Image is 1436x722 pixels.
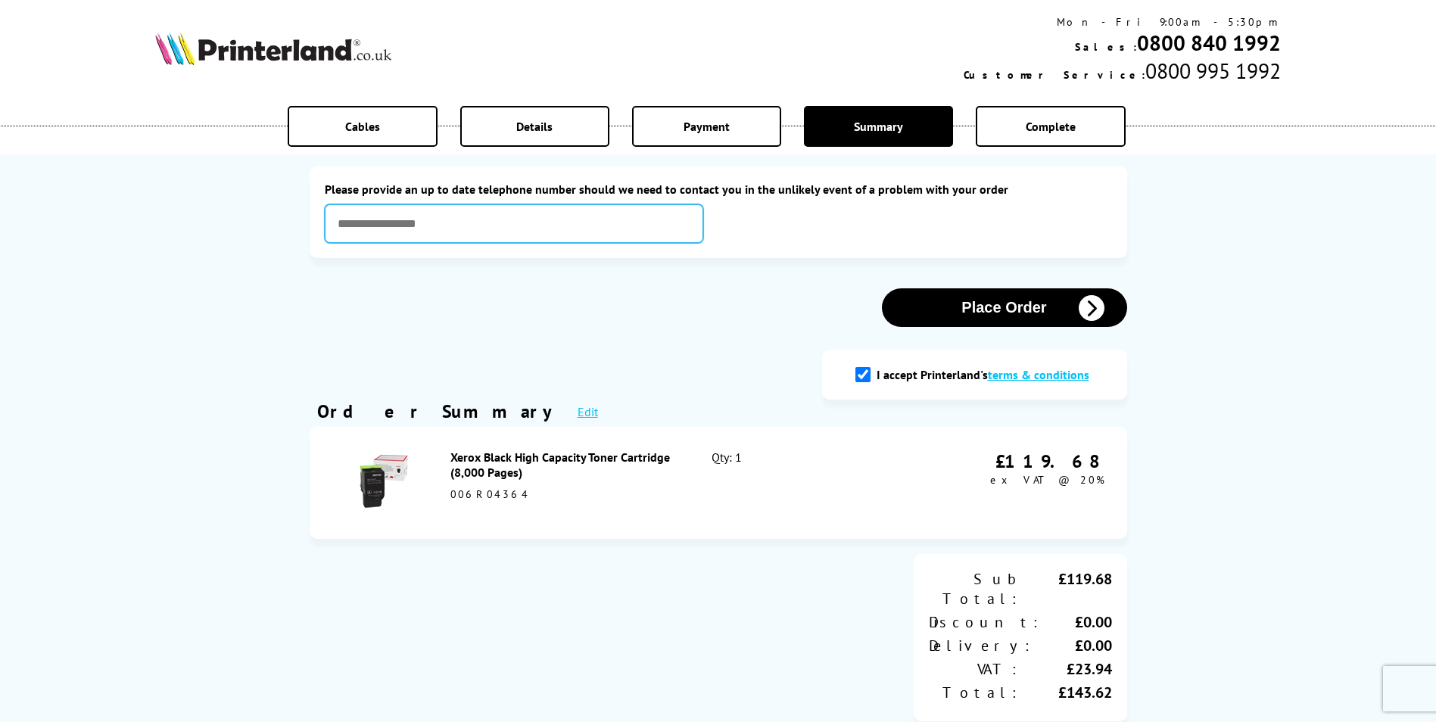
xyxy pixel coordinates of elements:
[929,683,1020,702] div: Total:
[1137,29,1281,57] a: 0800 840 1992
[964,15,1281,29] div: Mon - Fri 9:00am - 5:30pm
[684,119,730,134] span: Payment
[1042,612,1112,632] div: £0.00
[1145,57,1281,85] span: 0800 995 1992
[854,119,903,134] span: Summary
[450,487,679,501] div: 006R04364
[929,659,1020,679] div: VAT:
[988,367,1089,382] a: modal_tc
[345,119,380,134] span: Cables
[877,367,1097,382] label: I accept Printerland's
[1075,40,1137,54] span: Sales:
[882,288,1127,327] button: Place Order
[357,455,410,508] img: Xerox Black High Capacity Toner Cartridge (8,000 Pages)
[155,32,391,65] img: Printerland Logo
[317,400,562,423] div: Order Summary
[325,182,1112,197] label: Please provide an up to date telephone number should we need to contact you in the unlikely event...
[929,569,1020,608] div: Sub Total:
[516,119,553,134] span: Details
[578,404,598,419] a: Edit
[1020,659,1112,679] div: £23.94
[990,450,1104,473] div: £119.68
[1020,569,1112,608] div: £119.68
[712,450,868,516] div: Qty: 1
[1026,119,1076,134] span: Complete
[929,636,1033,655] div: Delivery:
[1020,683,1112,702] div: £143.62
[964,68,1145,82] span: Customer Service:
[450,450,679,480] div: Xerox Black High Capacity Toner Cartridge (8,000 Pages)
[929,612,1042,632] div: Discount:
[990,473,1104,487] span: ex VAT @ 20%
[1033,636,1112,655] div: £0.00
